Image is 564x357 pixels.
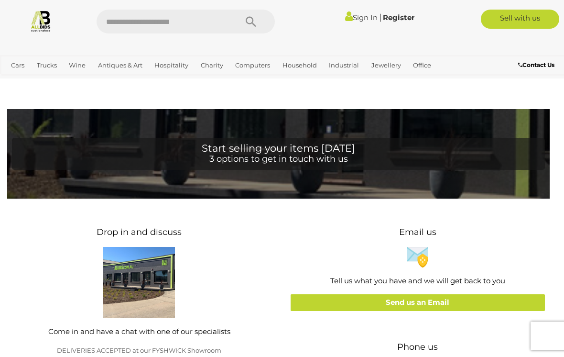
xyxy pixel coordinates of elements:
[300,228,536,237] h2: Email us
[409,57,435,73] a: Office
[383,13,414,22] a: Register
[17,143,540,154] h1: Start selling your items [DATE]
[227,10,275,33] button: Search
[22,228,257,237] h2: Drop in and discuss
[345,13,378,22] a: Sign In
[103,247,175,318] img: allbids-frontview-384x380.jpg
[30,10,52,32] img: Allbids.com.au
[65,57,89,73] a: Wine
[325,57,363,73] a: Industrial
[300,277,536,285] h4: Tell us what you have and we will get back to you
[7,73,34,89] a: Sports
[481,10,559,29] a: Sell with us
[231,57,274,73] a: Computers
[379,12,381,22] span: |
[33,57,61,73] a: Trucks
[7,57,28,73] a: Cars
[407,247,428,268] img: email-secure-384x380.jpg
[518,60,557,70] a: Contact Us
[94,57,146,73] a: Antiques & Art
[39,73,115,89] a: [GEOGRAPHIC_DATA]
[22,328,257,336] h4: Come in and have a chat with one of our specialists
[197,57,227,73] a: Charity
[518,61,554,68] b: Contact Us
[300,343,536,352] h2: Phone us
[291,294,545,311] a: Send us an Email
[17,155,540,164] h2: 3 options to get in touch with us
[151,57,192,73] a: Hospitality
[279,57,321,73] a: Household
[368,57,405,73] a: Jewellery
